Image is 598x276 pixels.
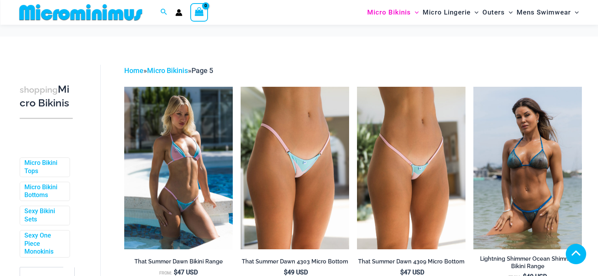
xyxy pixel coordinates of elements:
img: That Summer Dawn 3063 Tri Top 4303 Micro 06 [124,87,233,249]
bdi: 49 USD [284,269,308,276]
img: That Summer Dawn 4303 Micro 01 [241,87,349,249]
a: OutersMenu ToggleMenu Toggle [480,2,515,22]
span: Menu Toggle [571,2,579,22]
a: Micro BikinisMenu ToggleMenu Toggle [365,2,421,22]
span: » » [124,66,213,75]
span: From: [159,271,172,276]
img: Lightning Shimmer Ocean Shimmer 317 Tri Top 469 Thong 07 [473,87,582,249]
nav: Site Navigation [364,1,582,24]
span: Menu Toggle [471,2,478,22]
a: That Summer Dawn 4303 Micro 01That Summer Dawn 3063 Tri Top 4303 Micro 05That Summer Dawn 3063 Tr... [241,87,349,249]
span: shopping [20,85,58,95]
a: That Summer Dawn 4303 Micro Bottom [241,258,349,268]
span: Outers [482,2,505,22]
span: Page 5 [191,66,213,75]
a: Account icon link [175,9,182,16]
a: Lightning Shimmer Ocean Shimmer 317 Tri Top 469 Thong 07Lightning Shimmer Ocean Shimmer 317 Tri T... [473,87,582,249]
h2: That Summer Dawn 4309 Micro Bottom [357,258,466,265]
a: Micro Bikinis [147,66,188,75]
span: Micro Lingerie [423,2,471,22]
a: That Summer Dawn 4309 Micro Bottom [357,258,466,268]
a: Micro Bikini Bottoms [24,183,64,200]
h2: That Summer Dawn Bikini Range [124,258,233,265]
a: Mens SwimwearMenu ToggleMenu Toggle [515,2,581,22]
h2: Lightning Shimmer Ocean Shimmer Bikini Range [473,255,582,270]
a: View Shopping Cart, empty [190,3,208,21]
a: Sexy One Piece Monokinis [24,232,64,256]
img: That Summer Dawn 4309 Micro 02 [357,87,466,249]
bdi: 47 USD [400,269,424,276]
h2: That Summer Dawn 4303 Micro Bottom [241,258,349,265]
h3: Micro Bikinis [20,83,73,110]
a: Lightning Shimmer Ocean Shimmer Bikini Range [473,255,582,273]
a: That Summer Dawn Bikini Range [124,258,233,268]
a: Search icon link [160,7,167,17]
bdi: 47 USD [174,269,198,276]
span: Micro Bikinis [367,2,411,22]
a: That Summer Dawn 3063 Tri Top 4303 Micro 06That Summer Dawn 3063 Tri Top 4309 Micro 04That Summer... [124,87,233,249]
span: Menu Toggle [505,2,513,22]
span: $ [284,269,287,276]
a: Sexy Bikini Sets [24,207,64,224]
a: Home [124,66,144,75]
a: That Summer Dawn 4309 Micro 02That Summer Dawn 4309 Micro 01That Summer Dawn 4309 Micro 01 [357,87,466,249]
a: Micro Bikini Tops [24,159,64,175]
img: MM SHOP LOGO FLAT [16,4,145,21]
a: Micro LingerieMenu ToggleMenu Toggle [421,2,480,22]
span: Menu Toggle [411,2,419,22]
span: $ [174,269,177,276]
span: $ [400,269,404,276]
span: Mens Swimwear [517,2,571,22]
